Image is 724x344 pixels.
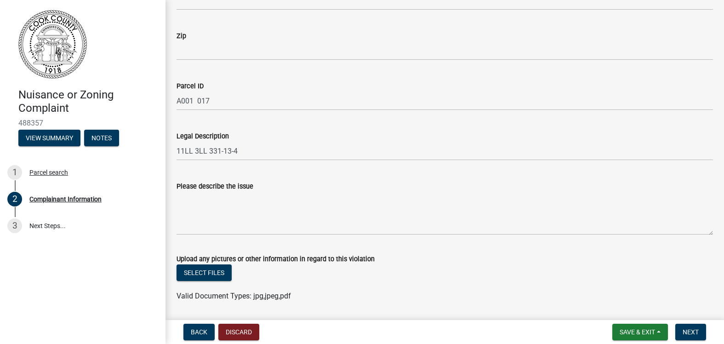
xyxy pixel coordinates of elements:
img: Cook County, Georgia [18,10,87,79]
div: Complainant Information [29,196,102,202]
div: 1 [7,165,22,180]
div: 3 [7,218,22,233]
wm-modal-confirm: Notes [84,135,119,142]
label: Parcel ID [177,83,204,90]
h4: Nuisance or Zoning Complaint [18,88,158,115]
span: Back [191,328,207,336]
div: 2 [7,192,22,206]
span: 488357 [18,119,147,127]
button: Back [183,324,215,340]
button: Discard [218,324,259,340]
label: Upload any pictures or other information in regard to this violation [177,256,375,263]
span: Valid Document Types: jpg,jpeg,pdf [177,292,291,300]
button: View Summary [18,130,80,146]
label: Please describe the issue [177,183,253,190]
div: Parcel search [29,169,68,176]
button: Save & Exit [612,324,668,340]
label: Legal Description [177,133,229,140]
button: Notes [84,130,119,146]
span: Next [683,328,699,336]
button: Select files [177,264,232,281]
button: Next [675,324,706,340]
span: Save & Exit [620,328,655,336]
label: Zip [177,33,186,40]
wm-modal-confirm: Summary [18,135,80,142]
